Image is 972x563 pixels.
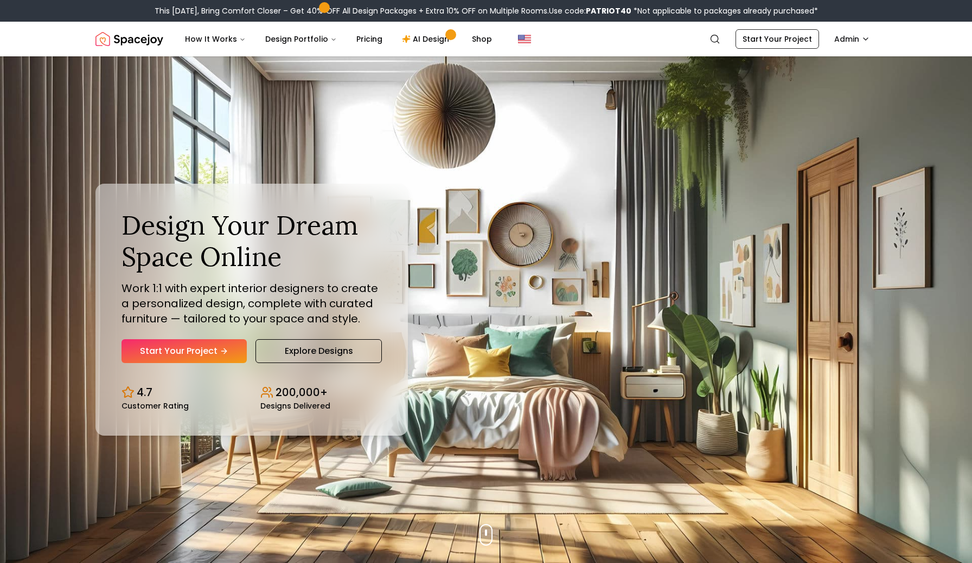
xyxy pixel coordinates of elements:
small: Customer Rating [121,402,189,410]
button: Admin [828,29,877,49]
p: 4.7 [137,385,152,400]
img: United States [518,33,531,46]
nav: Global [95,22,877,56]
b: PATRIOT40 [586,5,631,16]
button: How It Works [176,28,254,50]
a: Pricing [348,28,391,50]
div: Design stats [121,376,382,410]
button: Design Portfolio [257,28,346,50]
small: Designs Delivered [260,402,330,410]
a: Explore Designs [255,339,382,363]
p: Work 1:1 with expert interior designers to create a personalized design, complete with curated fu... [121,281,382,326]
h1: Design Your Dream Space Online [121,210,382,272]
a: AI Design [393,28,461,50]
a: Spacejoy [95,28,163,50]
div: This [DATE], Bring Comfort Closer – Get 40% OFF All Design Packages + Extra 10% OFF on Multiple R... [155,5,818,16]
a: Start Your Project [121,339,247,363]
a: Start Your Project [736,29,819,49]
img: Spacejoy Logo [95,28,163,50]
span: Use code: [549,5,631,16]
nav: Main [176,28,501,50]
p: 200,000+ [276,385,328,400]
span: *Not applicable to packages already purchased* [631,5,818,16]
a: Shop [463,28,501,50]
